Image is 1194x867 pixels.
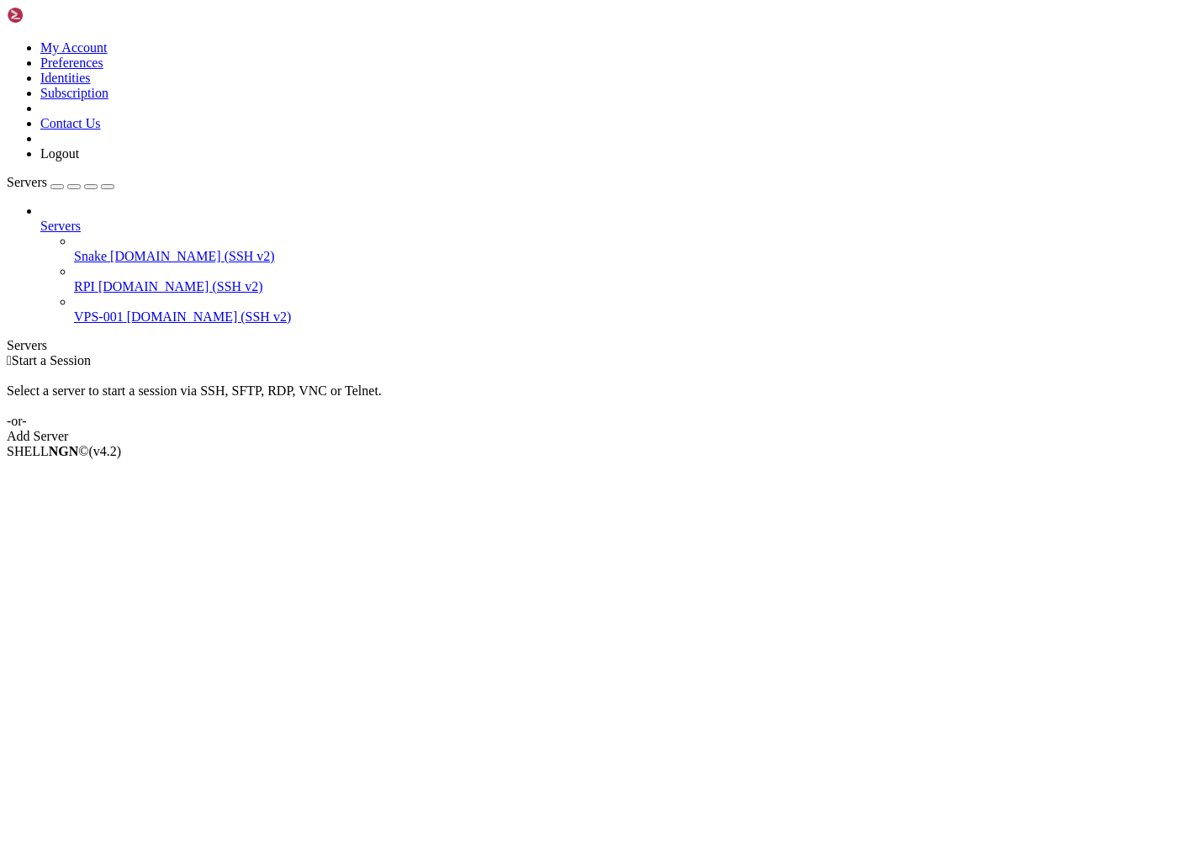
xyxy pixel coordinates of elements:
span: SHELL © [7,444,121,458]
a: Logout [40,146,79,161]
a: Identities [40,71,91,85]
span: [DOMAIN_NAME] (SSH v2) [110,249,275,263]
a: RPI [DOMAIN_NAME] (SSH v2) [74,279,1187,294]
div: Servers [7,338,1187,353]
span: Servers [40,219,81,233]
a: VPS-001 [DOMAIN_NAME] (SSH v2) [74,309,1187,325]
span: Start a Session [12,353,91,367]
span: Snake [74,249,107,263]
span: VPS-001 [74,309,124,324]
span: [DOMAIN_NAME] (SSH v2) [98,279,263,293]
img: Shellngn [7,7,103,24]
b: NGN [49,444,79,458]
li: Snake [DOMAIN_NAME] (SSH v2) [74,234,1187,264]
a: My Account [40,40,108,55]
div: Add Server [7,429,1187,444]
span:  [7,353,12,367]
a: Contact Us [40,116,101,130]
span: 4.2.0 [89,444,122,458]
a: Subscription [40,86,108,100]
a: Preferences [40,56,103,70]
li: RPI [DOMAIN_NAME] (SSH v2) [74,264,1187,294]
span: [DOMAIN_NAME] (SSH v2) [127,309,292,324]
span: Servers [7,175,47,189]
a: Servers [40,219,1187,234]
a: Servers [7,175,114,189]
a: Snake [DOMAIN_NAME] (SSH v2) [74,249,1187,264]
li: VPS-001 [DOMAIN_NAME] (SSH v2) [74,294,1187,325]
span: RPI [74,279,95,293]
div: Select a server to start a session via SSH, SFTP, RDP, VNC or Telnet. -or- [7,368,1187,429]
li: Servers [40,204,1187,325]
